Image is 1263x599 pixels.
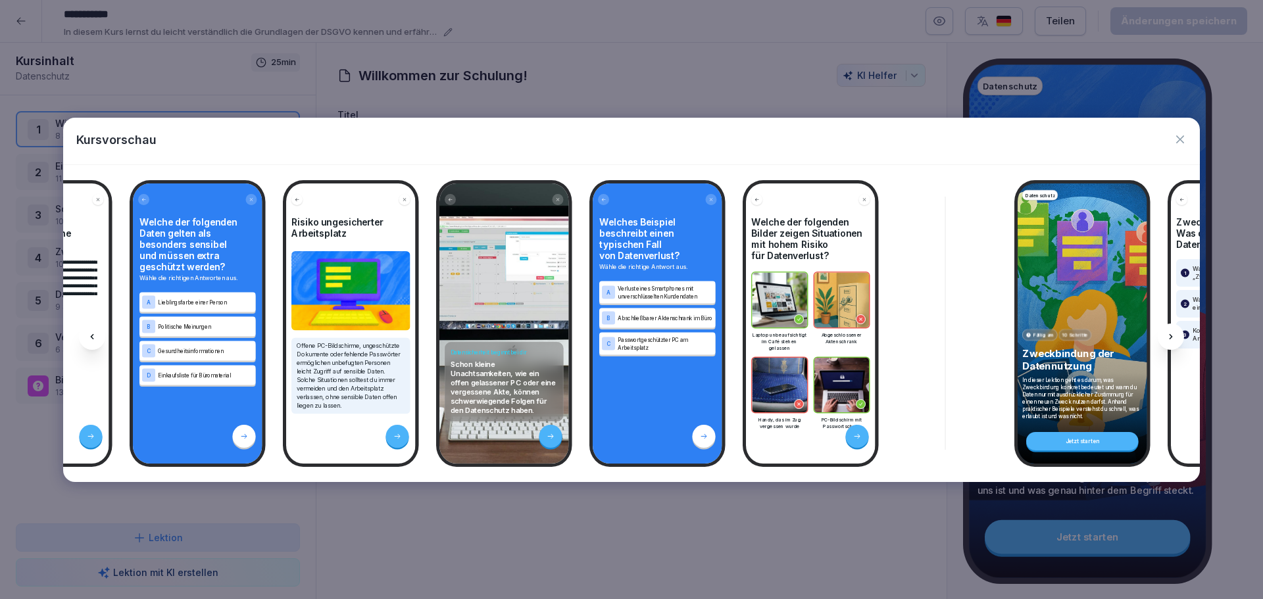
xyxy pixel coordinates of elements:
[814,272,869,327] img: fw9bktik0t9h9zwx5buwhe9y.png
[139,216,256,272] h4: Welche der folgenden Daten gelten als besonders sensibel und müssen extra geschützt werden?
[1033,331,1054,339] p: Fällig am
[1183,300,1187,308] p: 2
[751,216,870,261] h4: Welche der folgenden Bilder zeigen Situationen mit hohem Risiko für Datenverlust?
[139,274,256,283] p: Wähle die richtigen Antworten aus.
[618,314,713,322] p: Abschließbarer Aktenschrank im Büro
[618,284,713,300] p: Verlust eines Smartphones mit unverschlüsselten Kundendaten
[158,298,253,306] p: Lieblingsfarbe einer Person
[76,131,157,149] p: Kursvorschau
[607,289,610,295] p: A
[291,251,410,330] img: Bild und Text Vorschau
[813,331,870,345] p: Abgeschlossener Aktenschrank
[813,416,870,429] p: PC-Bildschirm mit Passwortschutz
[751,416,808,429] p: Handy, das im Zug vergessen wurde
[1022,376,1143,419] p: In dieser Lektion geht es darum, was Zweckbindung konkret bedeutet und wann du Daten nur mit ausd...
[158,347,253,354] p: Gesundheitsinformationen
[607,315,610,321] p: B
[451,359,558,414] p: Schon kleine Unachtsamkeiten, wie ein offen gelassener PC oder eine vergessene Akte, können schwe...
[147,348,151,354] p: C
[147,372,151,378] p: D
[451,348,558,356] h4: Datensicherheit beginnt bei dir
[291,216,410,239] h4: Risiko ungesicherter Arbeitsplatz
[147,323,151,329] p: B
[158,371,253,379] p: Einkaufsliste für Büromaterial
[1183,331,1187,339] p: 3
[1026,191,1055,199] p: Datenschutz
[753,357,807,412] img: mp4keoshqcm8nycq2ycmaizs.png
[297,341,405,410] p: Offene PC-Bildschirme, ungeschützte Dokumente oder fehlende Passwörter ermöglichen unbefugten Per...
[1026,432,1139,450] div: Jetzt starten
[607,341,610,347] p: C
[814,357,869,412] img: spm1vntg7g7aa05zkopdki96.png
[599,216,716,261] h4: Welches Beispiel beschreibt einen typischen Fall von Datenverlust?
[147,299,151,305] p: A
[1184,269,1186,277] p: 1
[618,335,713,351] p: Passwortgeschützter PC am Arbeitsplatz
[1022,347,1143,372] p: Zweckbindung der Datennutzung
[753,272,807,327] img: j9w9aidlvij660ptiyvkkr8c.png
[1062,331,1088,339] p: 10 Schritte
[751,331,808,351] p: Laptop unbeaufsichtigt im Café stehen gelassen
[599,262,716,272] p: Wähle die richtige Antwort aus.
[158,322,253,330] p: Politische Meinungen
